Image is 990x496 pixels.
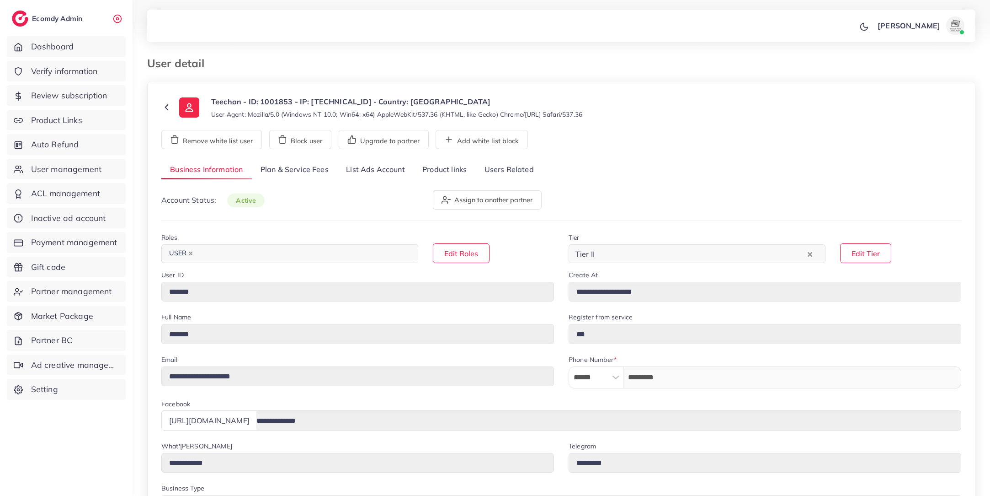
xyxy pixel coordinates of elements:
[878,20,940,31] p: [PERSON_NAME]
[161,313,191,322] label: Full Name
[161,194,265,206] p: Account Status:
[7,330,126,351] a: Partner BC
[7,134,126,155] a: Auto Refund
[7,36,126,57] a: Dashboard
[7,208,126,229] a: Inactive ad account
[433,190,542,210] button: Assign to another partner
[7,257,126,278] a: Gift code
[31,41,74,53] span: Dashboard
[211,110,582,119] small: User Agent: Mozilla/5.0 (Windows NT 10.0; Win64; x64) AppleWebKit/537.36 (KHTML, like Gecko) Chro...
[873,16,968,35] a: [PERSON_NAME]avatar
[475,160,542,180] a: Users Related
[161,399,190,409] label: Facebook
[569,313,633,322] label: Register from service
[227,194,265,207] span: active
[569,270,598,280] label: Create At
[31,286,112,297] span: Partner management
[252,160,337,180] a: Plan & Service Fees
[7,306,126,327] a: Market Package
[946,16,964,35] img: avatar
[7,379,126,400] a: Setting
[31,359,119,371] span: Ad creative management
[7,159,126,180] a: User management
[31,237,117,248] span: Payment management
[7,61,126,82] a: Verify information
[840,243,891,263] button: Edit Tier
[7,232,126,253] a: Payment management
[161,484,204,493] label: Business Type
[12,11,85,27] a: logoEcomdy Admin
[31,90,107,102] span: Review subscription
[198,247,406,261] input: Search for option
[808,248,812,259] button: Clear Selected
[161,244,418,263] div: Search for option
[161,270,184,280] label: User ID
[7,355,126,376] a: Ad creative management
[161,130,262,149] button: Remove white list user
[31,383,58,395] span: Setting
[179,97,199,118] img: ic-user-info.36bf1079.svg
[7,110,126,131] a: Product Links
[31,114,82,126] span: Product Links
[161,355,177,364] label: Email
[31,334,73,346] span: Partner BC
[161,233,177,242] label: Roles
[165,247,197,260] span: USER
[31,163,101,175] span: User management
[597,247,805,261] input: Search for option
[147,57,212,70] h3: User detail
[337,160,414,180] a: List Ads Account
[569,355,617,364] label: Phone Number
[31,65,98,77] span: Verify information
[31,139,79,151] span: Auto Refund
[32,14,85,23] h2: Ecomdy Admin
[31,188,100,199] span: ACL management
[433,243,490,263] button: Edit Roles
[161,160,252,180] a: Business Information
[569,244,825,263] div: Search for option
[12,11,28,27] img: logo
[436,130,528,149] button: Add white list block
[211,96,582,107] p: Teechan - ID: 1001853 - IP: [TECHNICAL_ID] - Country: [GEOGRAPHIC_DATA]
[161,442,232,451] label: What'[PERSON_NAME]
[7,85,126,106] a: Review subscription
[339,130,429,149] button: Upgrade to partner
[414,160,475,180] a: Product links
[269,130,331,149] button: Block user
[569,442,596,451] label: Telegram
[7,183,126,204] a: ACL management
[31,310,93,322] span: Market Package
[569,233,580,242] label: Tier
[161,410,257,430] div: [URL][DOMAIN_NAME]
[7,281,126,302] a: Partner management
[31,212,106,224] span: Inactive ad account
[31,261,65,273] span: Gift code
[574,247,596,261] span: Tier II
[188,251,193,256] button: Deselect USER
